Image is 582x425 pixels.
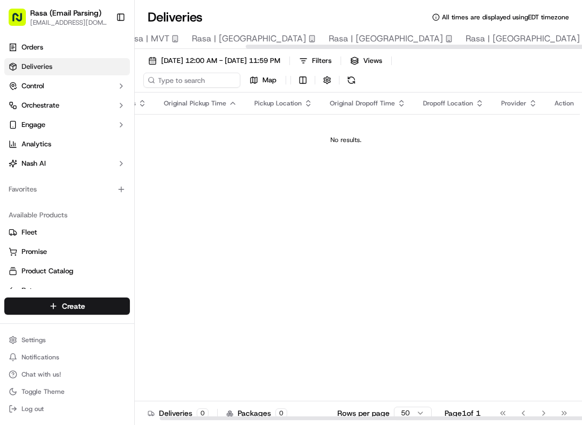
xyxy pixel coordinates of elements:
[9,266,126,276] a: Product Catalog
[22,167,30,176] img: 1736555255976-a54dd68f-1ca7-489b-9aae-adbdc363a1c4
[89,196,93,204] span: •
[30,8,101,18] button: Rasa (Email Parsing)
[4,207,130,224] div: Available Products
[4,4,112,30] button: Rasa (Email Parsing)[EMAIL_ADDRESS][DOMAIN_NAME]
[9,247,126,257] a: Promise
[4,297,130,315] button: Create
[22,370,61,379] span: Chat with us!
[11,43,196,60] p: Welcome 👋
[22,247,47,257] span: Promise
[329,32,443,45] span: Rasa | [GEOGRAPHIC_DATA]
[4,243,130,260] button: Promise
[4,367,130,382] button: Chat with us!
[48,103,177,114] div: Start new chat
[197,408,209,418] div: 0
[442,13,569,22] span: All times are displayed using EDT timezone
[9,228,126,237] a: Fleet
[22,266,73,276] span: Product Catalog
[9,286,126,295] a: Returns
[192,32,306,45] span: Rasa | [GEOGRAPHIC_DATA]
[102,240,173,251] span: API Documentation
[22,81,44,91] span: Control
[22,286,46,295] span: Returns
[11,11,32,32] img: Nash
[95,196,117,204] span: [DATE]
[330,99,395,108] span: Original Dropoff Time
[4,58,130,75] a: Deliveries
[4,39,130,56] a: Orders
[312,56,331,66] span: Filters
[148,408,209,419] div: Deliveries
[4,282,130,299] button: Returns
[11,140,72,148] div: Past conversations
[11,186,28,203] img: Liam S.
[275,408,287,418] div: 0
[4,401,130,416] button: Log out
[48,114,148,122] div: We're available if you need us!
[22,42,43,52] span: Orders
[95,167,117,175] span: [DATE]
[337,408,390,419] p: Rows per page
[363,56,382,66] span: Views
[4,181,130,198] div: Favorites
[148,9,203,26] h1: Deliveries
[23,103,42,122] img: 1756434665150-4e636765-6d04-44f2-b13a-1d7bbed723a0
[423,99,473,108] span: Dropoff Location
[555,99,574,108] div: Action
[164,99,226,108] span: Original Pickup Time
[62,301,85,311] span: Create
[22,101,59,110] span: Orchestrate
[4,155,130,172] button: Nash AI
[107,267,130,275] span: Pylon
[262,75,276,85] span: Map
[11,242,19,250] div: 📗
[87,236,177,256] a: 💻API Documentation
[466,32,580,45] span: Rasa | [GEOGRAPHIC_DATA]
[143,73,240,88] input: Type to search
[161,56,280,66] span: [DATE] 12:00 AM - [DATE] 11:59 PM
[22,62,52,72] span: Deliveries
[6,236,87,256] a: 📗Knowledge Base
[22,120,45,130] span: Engage
[89,167,93,175] span: •
[445,408,481,419] div: Page 1 of 1
[76,266,130,275] a: Powered byPylon
[22,387,65,396] span: Toggle Theme
[4,224,130,241] button: Fleet
[33,167,87,175] span: [PERSON_NAME]
[22,336,46,344] span: Settings
[11,103,30,122] img: 1736555255976-a54dd68f-1ca7-489b-9aae-adbdc363a1c4
[183,106,196,119] button: Start new chat
[4,97,130,114] button: Orchestrate
[28,69,194,81] input: Got a question? Start typing here...
[294,53,336,68] button: Filters
[22,240,82,251] span: Knowledge Base
[143,53,285,68] button: [DATE] 12:00 AM - [DATE] 11:59 PM
[22,228,37,237] span: Fleet
[33,196,87,204] span: [PERSON_NAME]
[11,157,28,174] img: Joseph V.
[4,77,130,95] button: Control
[167,138,196,151] button: See all
[30,18,107,27] button: [EMAIL_ADDRESS][DOMAIN_NAME]
[4,350,130,365] button: Notifications
[22,353,59,362] span: Notifications
[124,32,169,45] span: Rasa | MVT
[501,99,526,108] span: Provider
[22,196,30,205] img: 1736555255976-a54dd68f-1ca7-489b-9aae-adbdc363a1c4
[4,384,130,399] button: Toggle Theme
[226,408,287,419] div: Packages
[344,73,359,88] button: Refresh
[4,116,130,133] button: Engage
[22,159,46,168] span: Nash AI
[4,136,130,153] a: Analytics
[4,263,130,280] button: Product Catalog
[91,242,100,250] div: 💻
[4,332,130,348] button: Settings
[22,405,44,413] span: Log out
[22,139,51,149] span: Analytics
[254,99,302,108] span: Pickup Location
[345,53,387,68] button: Views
